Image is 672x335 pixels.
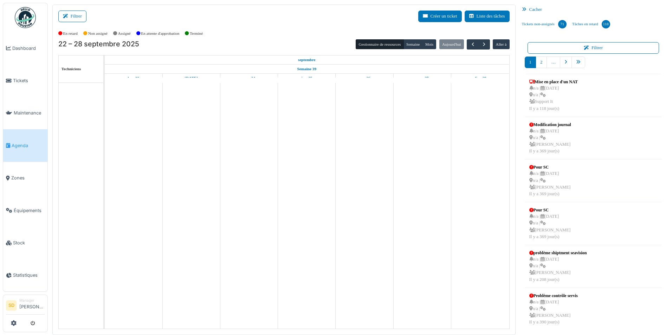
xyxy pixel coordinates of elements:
a: 28 septembre 2025 [472,74,488,83]
a: Tickets [3,64,47,97]
li: SD [6,300,17,311]
a: Mise en place d'un NAT n/a |[DATE] n/a | Support ItIl y a 118 jour(s) [528,77,580,114]
button: Filtrer [58,11,86,22]
div: n/a | [DATE] n/a | [PERSON_NAME] Il y a 369 jour(s) [529,128,571,155]
a: 1 [525,57,536,68]
label: Terminé [190,31,203,37]
a: problème shiptment seavision n/a |[DATE] n/a | [PERSON_NAME]Il y a 208 jour(s) [528,248,589,285]
img: Badge_color-CXgf-gQk.svg [15,7,36,28]
span: Zones [11,175,45,181]
span: Dashboard [12,45,45,52]
span: Équipements [14,207,45,214]
a: 25 septembre 2025 [299,74,314,83]
div: n/a | [DATE] n/a | [PERSON_NAME] Il y a 208 jour(s) [529,256,587,283]
div: n/a | [DATE] n/a | [PERSON_NAME] Il y a 369 jour(s) [529,213,571,240]
button: Suivant [478,39,490,50]
a: Modification journal n/a |[DATE] n/a | [PERSON_NAME]Il y a 369 jour(s) [528,120,573,157]
span: Techniciens [62,67,81,71]
a: Pour SC n/a |[DATE] n/a | [PERSON_NAME]Il y a 369 jour(s) [528,205,573,242]
button: Filtrer [528,42,659,54]
li: [PERSON_NAME] [19,298,45,313]
a: 24 septembre 2025 [241,74,257,83]
a: Tâches en retard [569,15,613,34]
div: 71 [558,20,567,28]
div: Manager [19,298,45,303]
a: 22 septembre 2025 [126,74,141,83]
button: Aller à [493,39,509,49]
div: n/a | [DATE] n/a | Support It Il y a 118 jour(s) [529,85,578,112]
button: Mois [422,39,437,49]
label: Non assigné [88,31,108,37]
span: Tickets [13,77,45,84]
nav: pager [525,57,662,74]
span: Stock [13,239,45,246]
div: n/a | [DATE] n/a | [PERSON_NAME] Il y a 390 jour(s) [529,299,578,326]
a: 22 septembre 2025 [296,55,317,64]
label: En retard [63,31,78,37]
h2: 22 – 28 septembre 2025 [58,40,139,48]
div: Cacher [519,5,668,15]
div: Mise en place d'un NAT [529,79,578,85]
button: Gestionnaire de ressources [356,39,403,49]
label: Assigné [118,31,131,37]
a: SD Manager[PERSON_NAME] [6,298,45,315]
div: Modification journal [529,121,571,128]
div: 118 [602,20,610,28]
a: Stock [3,226,47,259]
a: Équipements [3,194,47,226]
div: Pour SC [529,207,571,213]
span: Statistiques [13,272,45,278]
div: n/a | [DATE] n/a | [PERSON_NAME] Il y a 369 jour(s) [529,170,571,197]
a: Maintenance [3,97,47,129]
a: Dashboard [3,32,47,64]
a: Agenda [3,129,47,162]
a: Problème contrôle servis n/a |[DATE] n/a | [PERSON_NAME]Il y a 390 jour(s) [528,291,580,328]
a: 2 [536,57,547,68]
a: … [547,57,560,68]
div: Problème contrôle servis [529,293,578,299]
a: Pour SC n/a |[DATE] n/a | [PERSON_NAME]Il y a 369 jour(s) [528,162,573,199]
span: Maintenance [14,110,45,116]
a: 23 septembre 2025 [183,74,200,83]
a: Zones [3,162,47,194]
button: Liste des tâches [465,11,510,22]
span: Agenda [12,142,45,149]
a: 27 septembre 2025 [414,74,430,83]
a: Statistiques [3,259,47,291]
button: Aujourd'hui [439,39,464,49]
button: Semaine [403,39,423,49]
button: Précédent [467,39,478,50]
div: problème shiptment seavision [529,250,587,256]
div: Pour SC [529,164,571,170]
a: 26 septembre 2025 [357,74,372,83]
button: Créer un ticket [418,11,462,22]
label: En attente d'approbation [141,31,179,37]
a: Tickets non-assignés [519,15,569,34]
a: Semaine 39 [296,65,318,73]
